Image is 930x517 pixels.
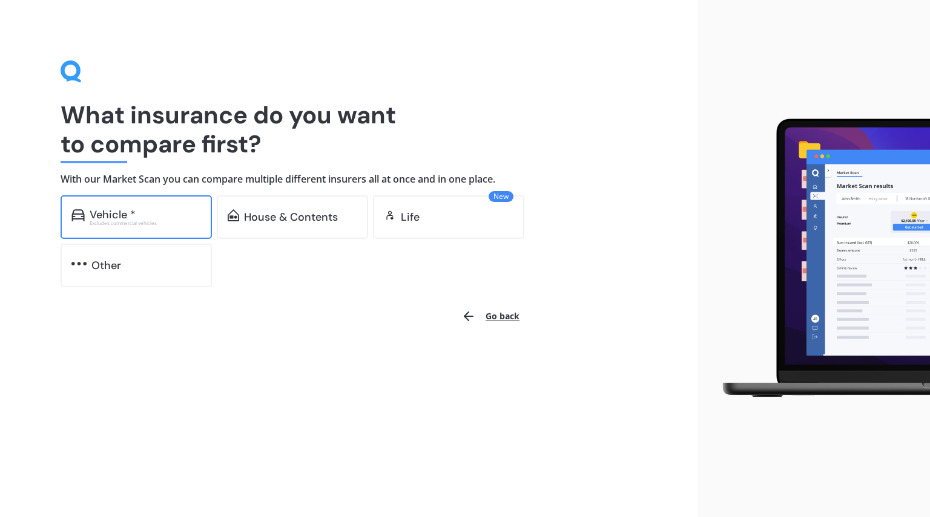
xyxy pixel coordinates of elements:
[91,259,121,272] div: Other
[71,258,87,270] img: other.81dba5aafe580aa69f38.svg
[244,211,338,223] div: House & Contents
[489,191,513,202] span: New
[90,209,136,221] div: Vehicle *
[61,173,637,186] h4: With our Market Scan you can compare multiple different insurers all at once and in one place.
[707,112,930,405] img: laptop.webp
[90,221,201,226] div: Excludes commercial vehicles
[61,100,637,158] h1: What insurance do you want to compare first?
[454,302,527,331] button: Go back
[401,211,420,223] div: Life
[228,209,239,221] img: home-and-contents.b802091223b8502ef2dd.svg
[384,209,396,221] img: life.f720d6a2d7cdcd3ad642.svg
[71,209,85,221] img: car.f15378c7a67c060ca3f3.svg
